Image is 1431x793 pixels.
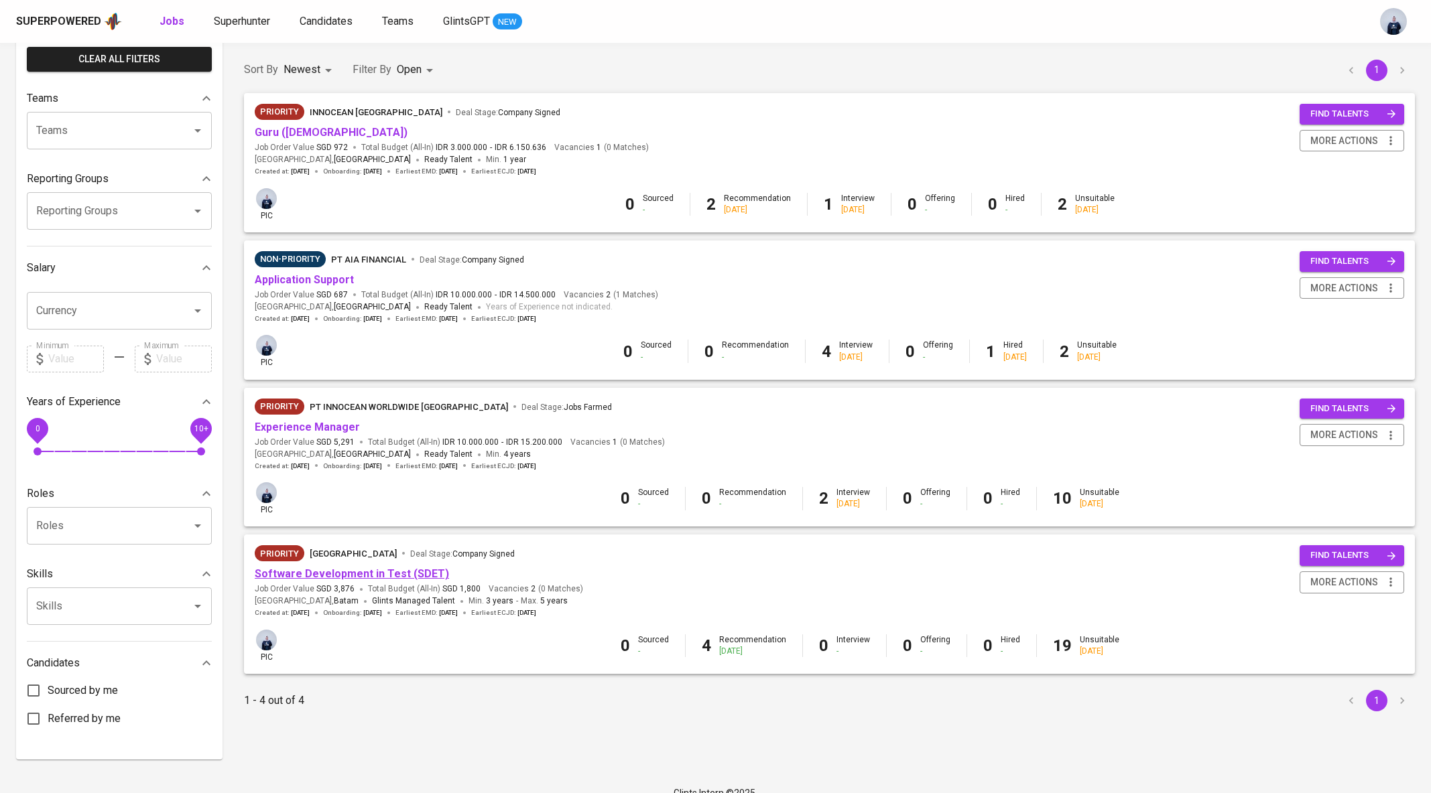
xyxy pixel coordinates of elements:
[920,646,950,657] div: -
[48,711,121,727] span: Referred by me
[323,167,382,176] span: Onboarding :
[643,204,674,216] div: -
[1366,690,1387,711] button: page 1
[920,634,950,657] div: Offering
[638,498,669,510] div: -
[1060,342,1069,361] b: 2
[334,448,411,461] span: [GEOGRAPHIC_DATA]
[824,195,833,214] b: 1
[1300,277,1404,299] button: more actions
[361,142,546,153] span: Total Budget (All-In)
[1075,193,1115,216] div: Unsuitable
[310,107,442,117] span: Innocean [GEOGRAPHIC_DATA]
[822,342,831,361] b: 4
[1339,60,1415,81] nav: pagination navigation
[839,352,873,363] div: [DATE]
[363,461,382,471] span: [DATE]
[255,399,304,415] div: Client Priority, Very Responsive, More Profiles Required
[382,15,414,27] span: Teams
[395,608,458,618] span: Earliest EMD :
[903,636,912,655] b: 0
[38,51,201,68] span: Clear All filters
[1075,204,1115,216] div: [DATE]
[1310,401,1396,417] span: find talents
[722,352,789,363] div: -
[1300,545,1404,566] button: find talents
[704,342,714,361] b: 0
[517,167,536,176] span: [DATE]
[638,634,669,657] div: Sourced
[1300,424,1404,446] button: more actions
[214,13,273,30] a: Superhunter
[27,394,121,410] p: Years of Experience
[255,253,326,266] span: Non-Priority
[16,11,122,31] a: Superpoweredapp logo
[706,195,716,214] b: 2
[517,314,536,323] span: [DATE]
[255,421,360,433] a: Experience Manager
[255,142,348,153] span: Job Order Value
[363,167,382,176] span: [DATE]
[188,516,207,535] button: Open
[255,104,304,120] div: Client Priority, Very Responsive
[471,461,536,471] span: Earliest ECJD :
[903,489,912,508] b: 0
[255,167,310,176] span: Created at :
[300,13,355,30] a: Candidates
[503,449,531,459] span: 4 years
[27,480,212,507] div: Roles
[27,85,212,112] div: Teams
[1001,498,1020,510] div: -
[1300,399,1404,419] button: find talents
[724,193,791,216] div: Recommendation
[256,335,277,356] img: annisa@glints.com
[1005,204,1025,216] div: -
[486,301,613,314] span: Years of Experience not indicated.
[1310,427,1378,443] span: more actions
[471,167,536,176] span: Earliest ECJD :
[499,289,556,301] span: IDR 14.500.000
[439,608,458,618] span: [DATE]
[368,583,481,595] span: Total Budget (All-In)
[595,142,601,153] span: 1
[194,423,208,433] span: 10+
[841,193,875,216] div: Interview
[495,142,546,153] span: IDR 6.150.636
[291,608,310,618] span: [DATE]
[214,15,270,27] span: Superhunter
[906,342,915,361] b: 0
[361,289,556,301] span: Total Budget (All-In)
[719,487,786,510] div: Recommendation
[48,682,118,699] span: Sourced by me
[255,437,355,448] span: Job Order Value
[424,449,473,459] span: Ready Talent
[436,289,492,301] span: IDR 10.000.000
[291,314,310,323] span: [DATE]
[255,567,449,580] a: Software Development in Test (SDET)
[722,340,789,362] div: Recommendation
[48,346,104,372] input: Value
[540,596,568,605] span: 5 years
[368,437,562,448] span: Total Budget (All-In)
[702,489,711,508] b: 0
[27,566,53,582] p: Skills
[334,595,359,608] span: Batam
[323,461,382,471] span: Onboarding :
[395,314,458,323] span: Earliest EMD :
[923,352,953,363] div: -
[255,289,348,301] span: Job Order Value
[316,583,355,595] span: SGD 3,876
[1003,340,1027,362] div: Hired
[1053,636,1072,655] b: 19
[1310,574,1378,591] span: more actions
[244,693,304,709] p: 1 - 4 out of 4
[1310,254,1396,269] span: find talents
[255,545,304,561] div: New Job received from Demand Team
[611,437,617,448] span: 1
[489,583,583,595] span: Vacancies ( 0 Matches )
[397,58,438,82] div: Open
[442,437,499,448] span: IDR 10.000.000
[839,340,873,362] div: Interview
[1310,280,1378,297] span: more actions
[255,251,326,267] div: Sufficient Talents in Pipeline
